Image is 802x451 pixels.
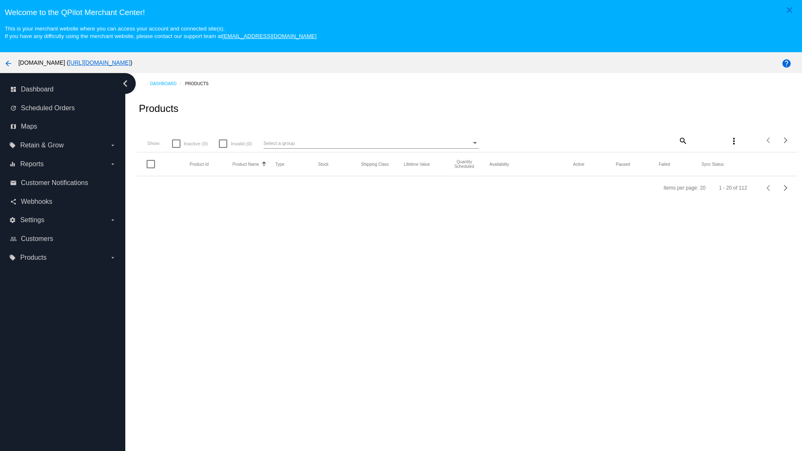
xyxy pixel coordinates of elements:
small: This is your merchant website where you can access your account and connected site(s). If you hav... [5,25,316,39]
button: Change sorting for ShippingClass [361,162,389,167]
span: Show: [147,140,160,146]
i: equalizer [9,161,16,167]
mat-icon: close [784,5,794,15]
i: arrow_drop_down [109,217,116,223]
i: arrow_drop_down [109,142,116,149]
i: local_offer [9,142,16,149]
mat-header-cell: Availability [490,162,573,167]
mat-select: Select a group [264,138,479,149]
a: update Scheduled Orders [10,101,116,115]
div: Items per page: [663,185,698,191]
i: chevron_left [119,77,132,90]
span: Customers [21,235,53,243]
button: Change sorting for TotalQuantityFailed [659,162,670,167]
span: Customer Notifications [21,179,88,187]
span: Invalid (0) [231,139,252,149]
mat-icon: search [678,134,688,147]
a: people_outline Customers [10,232,116,246]
span: [DOMAIN_NAME] ( ) [18,59,132,66]
button: Change sorting for TotalQuantityScheduledPaused [616,162,630,167]
span: Dashboard [21,86,53,93]
i: arrow_drop_down [109,161,116,167]
span: Webhooks [21,198,52,205]
a: Products [185,77,216,90]
i: dashboard [10,86,17,93]
button: Change sorting for ProductName [233,162,259,167]
a: [URL][DOMAIN_NAME] [69,59,130,66]
span: Products [20,254,46,261]
a: Dashboard [150,77,185,90]
span: Retain & Grow [20,142,63,149]
button: Change sorting for ProductType [275,162,284,167]
button: Previous page [761,180,777,196]
mat-icon: help [782,58,792,68]
i: share [10,198,17,205]
button: Change sorting for ExternalId [190,162,209,167]
i: people_outline [10,236,17,242]
i: local_offer [9,254,16,261]
h3: Welcome to the QPilot Merchant Center! [5,8,797,17]
button: Change sorting for QuantityScheduled [447,160,482,169]
span: Inactive (0) [184,139,208,149]
mat-icon: more_vert [729,136,739,146]
a: map Maps [10,120,116,133]
button: Previous page [761,132,777,149]
i: update [10,105,17,111]
button: Next page [777,132,794,149]
mat-icon: arrow_back [3,58,13,68]
div: 20 [700,185,706,191]
button: Next page [777,180,794,196]
a: share Webhooks [10,195,116,208]
i: settings [9,217,16,223]
button: Change sorting for ValidationErrorCode [701,162,723,167]
button: Change sorting for LifetimeValue [404,162,430,167]
a: [EMAIL_ADDRESS][DOMAIN_NAME] [222,33,317,39]
span: Settings [20,216,44,224]
span: Select a group [264,140,295,146]
i: arrow_drop_down [109,254,116,261]
div: 1 - 20 of 112 [719,185,747,191]
button: Change sorting for StockLevel [318,162,329,167]
i: email [10,180,17,186]
a: dashboard Dashboard [10,83,116,96]
i: map [10,123,17,130]
a: email Customer Notifications [10,176,116,190]
button: Change sorting for TotalQuantityScheduledActive [573,162,584,167]
span: Maps [21,123,37,130]
span: Reports [20,160,43,168]
span: Scheduled Orders [21,104,75,112]
h2: Products [139,103,178,114]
